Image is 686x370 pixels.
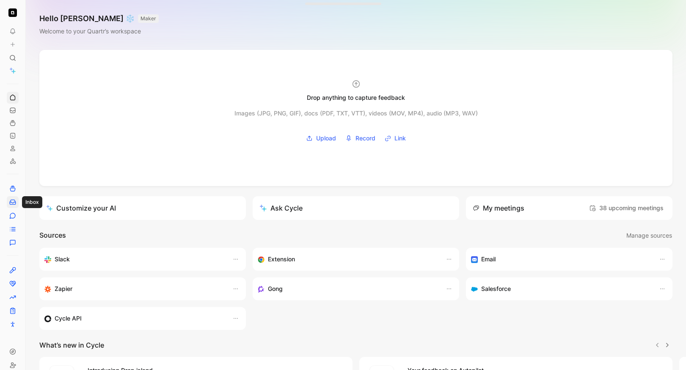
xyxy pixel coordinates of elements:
[587,201,666,215] button: 38 upcoming meetings
[481,284,511,294] h3: Salesforce
[626,230,672,241] span: Manage sources
[55,284,72,294] h3: Zapier
[46,203,116,213] div: Customize your AI
[44,254,224,264] div: Sync your customers, send feedback and get updates in Slack
[355,133,375,143] span: Record
[138,14,159,23] button: MAKER
[471,254,650,264] div: Forward emails to your feedback inbox
[268,284,283,294] h3: Gong
[234,108,478,118] div: Images (JPG, PNG, GIF), docs (PDF, TXT, VTT), videos (MOV, MP4), audio (MP3, WAV)
[259,203,303,213] div: Ask Cycle
[8,8,17,17] img: Quartr
[39,340,104,350] h2: What’s new in Cycle
[55,254,70,264] h3: Slack
[39,14,159,24] h1: Hello [PERSON_NAME] ❄️
[55,313,82,323] h3: Cycle API
[307,93,405,103] div: Drop anything to capture feedback
[258,254,437,264] div: Capture feedback from anywhere on the web
[316,133,336,143] span: Upload
[39,196,246,220] a: Customize your AI
[253,196,459,220] button: Ask Cycle
[342,132,378,145] button: Record
[394,133,406,143] span: Link
[303,132,339,145] button: Upload
[44,313,224,323] div: Sync customers & send feedback from custom sources. Get inspired by our favorite use case
[382,132,409,145] button: Link
[268,254,295,264] h3: Extension
[258,284,437,294] div: Capture feedback from your incoming calls
[39,26,159,36] div: Welcome to your Quartr’s workspace
[44,284,224,294] div: Capture feedback from thousands of sources with Zapier (survey results, recordings, sheets, etc).
[473,203,524,213] div: My meetings
[7,7,19,19] button: Quartr
[39,230,66,241] h2: Sources
[626,230,672,241] button: Manage sources
[589,203,664,213] span: 38 upcoming meetings
[481,254,496,264] h3: Email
